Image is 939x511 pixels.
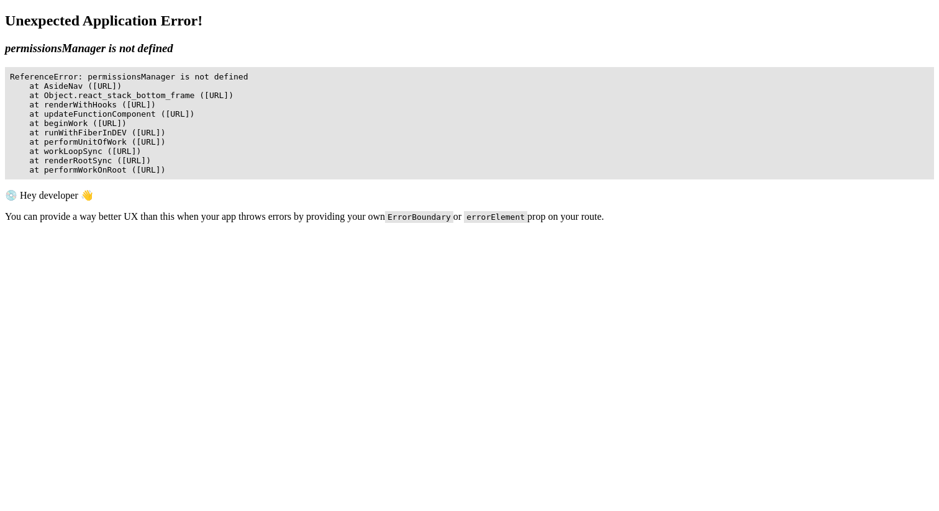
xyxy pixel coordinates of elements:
[5,211,934,222] p: You can provide a way better UX than this when your app throws errors by providing your own or pr...
[5,189,934,201] p: 💿 Hey developer 👋
[5,42,934,55] h3: permissionsManager is not defined
[385,211,453,223] code: ErrorBoundary
[5,67,934,179] pre: ReferenceError: permissionsManager is not defined at AsideNav ([URL]) at Object.react_stack_botto...
[5,12,934,29] h2: Unexpected Application Error!
[464,211,527,223] code: errorElement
